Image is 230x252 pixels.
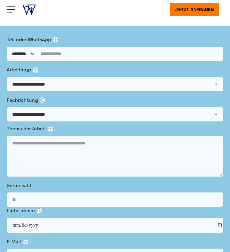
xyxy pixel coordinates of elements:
[7,96,223,104] label: Fachrichtung
[37,208,42,213] span: ⓘ
[7,182,223,189] label: Seitenzahl
[5,4,16,15] img: Menu open
[7,66,223,73] label: Arbeitstyp
[22,3,36,16] img: ghostwriter-österreich
[7,36,223,43] label: Tel. oder WhatsApp
[40,97,45,103] span: ⓘ
[33,67,38,73] span: ⓘ
[23,239,28,244] span: ⓘ
[53,37,58,42] span: ⓘ
[170,3,219,16] button: Jetzt anfragen
[7,125,223,132] label: Thema der Arbeit
[48,126,53,132] span: ⓘ
[7,238,223,245] label: E-Mail
[7,207,223,214] label: Liefertermin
